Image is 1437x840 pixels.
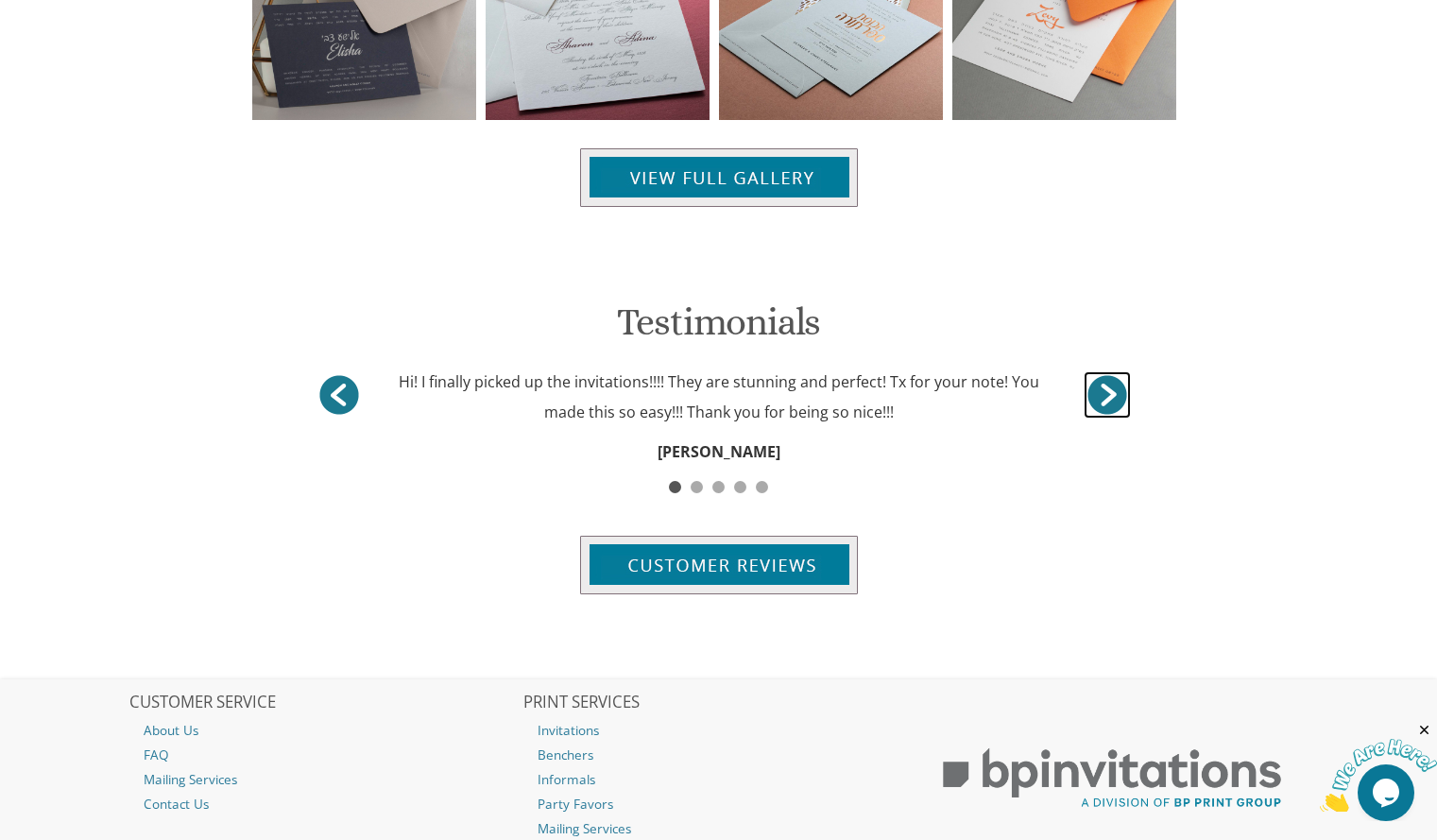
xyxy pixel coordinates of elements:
[1320,722,1437,812] iframe: chat widget
[664,467,686,485] a: 1
[388,367,1048,427] div: Hi! I finally picked up the invitations!!!! They are stunning and perfect! Tx for your note! You ...
[129,792,521,816] a: Contact Us
[708,467,729,485] a: 3
[129,767,521,792] a: Mailing Services
[316,371,363,419] a: >
[306,301,1131,357] h1: Testimonials
[1084,371,1131,419] a: <
[712,481,725,493] span: 3
[756,481,768,493] span: 5
[129,694,521,712] h2: CUSTOMER SERVICE
[751,467,773,485] a: 5
[691,481,703,493] span: 2
[669,481,681,493] span: 1
[580,536,858,594] img: customer-reviews-btn.jpg
[129,718,521,743] a: About Us
[916,731,1308,826] img: BP Print Group
[729,467,751,485] a: 4
[523,767,915,792] a: Informals
[523,743,915,767] a: Benchers
[734,481,746,493] span: 4
[523,792,915,816] a: Party Favors
[306,437,1131,467] div: [PERSON_NAME]
[686,467,708,485] a: 2
[523,718,915,743] a: Invitations
[523,694,915,712] h2: PRINT SERVICES
[129,743,521,767] a: FAQ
